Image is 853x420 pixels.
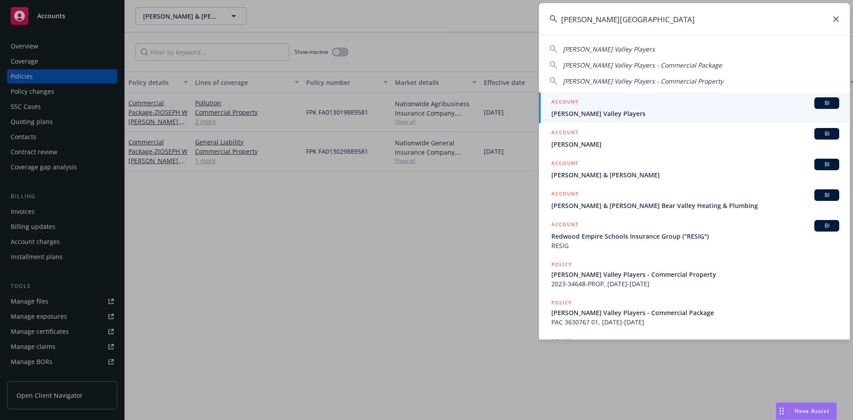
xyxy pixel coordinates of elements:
button: Nova Assist [776,402,837,420]
span: [PERSON_NAME] [551,140,839,149]
span: [PERSON_NAME] Valley Players [563,45,655,53]
span: BI [818,99,836,107]
span: Redwood Empire Schools Insurance Group ("RESIG") [551,232,839,241]
span: [PERSON_NAME] Valley Players [551,109,839,118]
h5: POLICY [551,298,572,307]
a: ACCOUNTBI[PERSON_NAME] & [PERSON_NAME] [539,154,850,184]
a: POLICY[PERSON_NAME] Valley Players - Commercial PackagePAC 3630767 01, [DATE]-[DATE] [539,293,850,332]
span: [PERSON_NAME] Valley Players - Commercial Property [551,270,839,279]
a: ACCOUNTBI[PERSON_NAME] Valley Players [539,92,850,123]
span: [PERSON_NAME] Valley Players - Commercial Package [551,308,839,317]
span: [PERSON_NAME] Valley Players - Commercial Package [563,61,722,69]
span: [PERSON_NAME] Valley Players - Commercial Property [563,77,723,85]
span: BI [818,160,836,168]
a: ACCOUNTBI[PERSON_NAME] & [PERSON_NAME] Bear Valley Heating & Plumbing [539,184,850,215]
h5: ACCOUNT [551,159,578,169]
h5: POLICY [551,260,572,269]
span: [PERSON_NAME] & [PERSON_NAME] Bear Valley Heating & Plumbing [551,201,839,210]
input: Search... [539,3,850,35]
h5: ACCOUNT [551,189,578,200]
span: BI [818,191,836,199]
a: POLICY [539,332,850,370]
a: ACCOUNTBIRedwood Empire Schools Insurance Group ("RESIG")RESIG [539,215,850,255]
h5: ACCOUNT [551,128,578,139]
span: BI [818,222,836,230]
span: PAC 3630767 01, [DATE]-[DATE] [551,317,839,327]
h5: POLICY [551,336,572,345]
div: Drag to move [776,403,787,420]
span: 2023-34648-PROP, [DATE]-[DATE] [551,279,839,288]
h5: ACCOUNT [551,220,578,231]
span: [PERSON_NAME] & [PERSON_NAME] [551,170,839,180]
span: RESIG [551,241,839,250]
span: BI [818,130,836,138]
span: Nova Assist [794,407,829,415]
a: POLICY[PERSON_NAME] Valley Players - Commercial Property2023-34648-PROP, [DATE]-[DATE] [539,255,850,293]
h5: ACCOUNT [551,97,578,108]
a: ACCOUNTBI[PERSON_NAME] [539,123,850,154]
